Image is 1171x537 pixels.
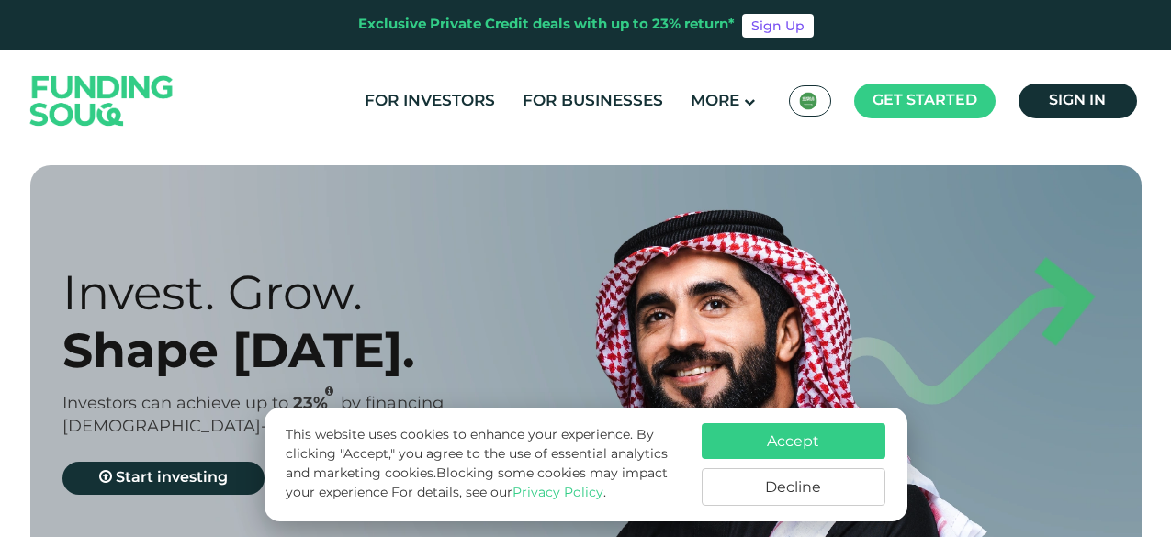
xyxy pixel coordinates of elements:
[873,94,977,107] span: Get started
[518,86,668,117] a: For Businesses
[12,54,192,147] img: Logo
[1049,94,1106,107] span: Sign in
[702,423,885,459] button: Accept
[62,462,265,495] a: Start investing
[293,396,341,412] span: 23%
[742,14,814,38] a: Sign Up
[691,94,739,109] span: More
[512,487,603,499] a: Privacy Policy
[116,471,228,485] span: Start investing
[799,92,817,110] img: SA Flag
[391,487,606,499] span: For details, see our .
[62,263,618,321] div: Invest. Grow.
[702,468,885,506] button: Decline
[325,386,333,397] i: 23% IRR (expected) ~ 15% Net yield (expected)
[62,396,288,412] span: Investors can achieve up to
[1019,84,1137,118] a: Sign in
[286,426,682,503] p: This website uses cookies to enhance your experience. By clicking "Accept," you agree to the use ...
[358,15,735,36] div: Exclusive Private Credit deals with up to 23% return*
[286,467,668,499] span: Blocking some cookies may impact your experience
[62,321,618,379] div: Shape [DATE].
[62,396,451,435] span: by financing [DEMOGRAPHIC_DATA]-compliant businesses.
[360,86,500,117] a: For Investors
